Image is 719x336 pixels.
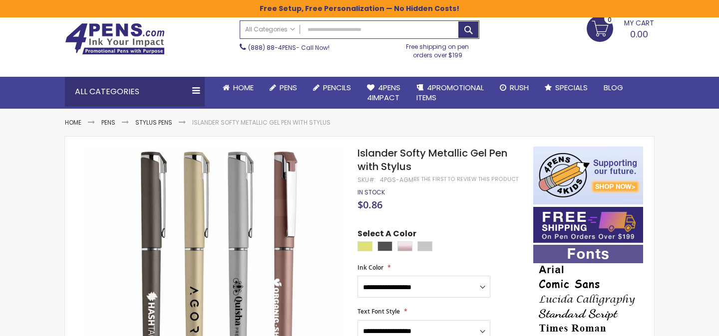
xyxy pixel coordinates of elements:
[245,25,295,33] span: All Categories
[305,77,359,99] a: Pencils
[65,118,81,127] a: Home
[358,188,385,196] span: In stock
[358,175,376,184] strong: SKU
[358,263,383,272] span: Ink Color
[596,77,631,99] a: Blog
[492,77,537,99] a: Rush
[533,207,643,243] img: Free shipping on orders over $199
[637,309,719,336] iframe: Google Customer Reviews
[630,28,648,40] span: 0.00
[358,146,507,173] span: Islander Softy Metallic Gel Pen with Stylus
[359,77,408,109] a: 4Pens4impact
[397,241,412,251] div: Rose Gold
[377,241,392,251] div: Gunmetal
[135,118,172,127] a: Stylus Pens
[413,175,518,183] a: Be the first to review this product
[358,188,385,196] div: Availability
[101,118,115,127] a: Pens
[537,77,596,99] a: Specials
[380,176,413,184] div: 4PGS-AGM
[248,43,330,52] span: - Call Now!
[587,15,654,40] a: 0.00 0
[65,23,165,55] img: 4Pens Custom Pens and Promotional Products
[358,241,372,251] div: Gold
[248,43,296,52] a: (888) 88-4PENS
[608,15,612,24] span: 0
[367,82,400,103] span: 4Pens 4impact
[215,77,262,99] a: Home
[510,82,529,93] span: Rush
[240,21,300,37] a: All Categories
[417,241,432,251] div: Silver
[604,82,623,93] span: Blog
[192,119,331,127] li: Islander Softy Metallic Gel Pen with Stylus
[233,82,254,93] span: Home
[262,77,305,99] a: Pens
[323,82,351,93] span: Pencils
[65,77,205,107] div: All Categories
[358,307,400,316] span: Text Font Style
[280,82,297,93] span: Pens
[408,77,492,109] a: 4PROMOTIONALITEMS
[555,82,588,93] span: Specials
[416,82,484,103] span: 4PROMOTIONAL ITEMS
[358,228,416,242] span: Select A Color
[358,198,382,211] span: $0.86
[396,39,480,59] div: Free shipping on pen orders over $199
[533,147,643,204] img: 4pens 4 kids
